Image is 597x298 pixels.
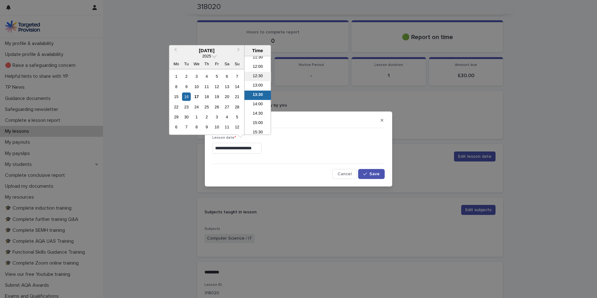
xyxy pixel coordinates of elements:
div: Choose Thursday, 18 September 2025 [202,92,211,101]
div: Choose Saturday, 4 October 2025 [223,113,231,121]
div: Choose Wednesday, 17 September 2025 [192,92,201,101]
li: 15:30 [244,128,271,137]
button: Next Month [234,46,244,56]
li: 12:00 [244,62,271,72]
div: Choose Monday, 1 September 2025 [172,72,180,81]
div: Choose Sunday, 21 September 2025 [233,92,241,101]
div: Choose Thursday, 4 September 2025 [202,72,211,81]
button: Save [358,169,385,179]
li: 14:30 [244,109,271,119]
div: Choose Thursday, 25 September 2025 [202,103,211,111]
div: Choose Saturday, 20 September 2025 [223,92,231,101]
div: Choose Saturday, 11 October 2025 [223,123,231,131]
div: Choose Friday, 19 September 2025 [213,92,221,101]
div: Choose Wednesday, 10 September 2025 [192,82,201,91]
div: Th [202,60,211,68]
div: Mo [172,60,180,68]
div: Sa [223,60,231,68]
div: Choose Sunday, 28 September 2025 [233,103,241,111]
div: Choose Monday, 15 September 2025 [172,92,180,101]
li: 13:00 [244,81,271,91]
div: Choose Monday, 29 September 2025 [172,113,180,121]
div: Choose Friday, 10 October 2025 [213,123,221,131]
div: Choose Monday, 22 September 2025 [172,103,180,111]
div: Choose Tuesday, 2 September 2025 [182,72,190,81]
div: Choose Saturday, 27 September 2025 [223,103,231,111]
div: Choose Tuesday, 7 October 2025 [182,123,190,131]
li: 13:30 [244,91,271,100]
div: Choose Wednesday, 8 October 2025 [192,123,201,131]
div: Choose Tuesday, 23 September 2025 [182,103,190,111]
div: Choose Monday, 8 September 2025 [172,82,180,91]
div: Choose Thursday, 2 October 2025 [202,113,211,121]
div: Choose Sunday, 14 September 2025 [233,82,241,91]
div: Choose Saturday, 6 September 2025 [223,72,231,81]
div: Choose Tuesday, 16 September 2025 [182,92,190,101]
div: Choose Sunday, 7 September 2025 [233,72,241,81]
button: Previous Month [170,46,180,56]
div: Choose Wednesday, 3 September 2025 [192,72,201,81]
div: Choose Friday, 5 September 2025 [213,72,221,81]
div: Choose Monday, 6 October 2025 [172,123,180,131]
div: Choose Friday, 3 October 2025 [213,113,221,121]
div: Choose Thursday, 9 October 2025 [202,123,211,131]
span: 2025 [202,54,211,58]
div: Choose Tuesday, 9 September 2025 [182,82,190,91]
div: Choose Thursday, 11 September 2025 [202,82,211,91]
li: 12:30 [244,72,271,81]
div: Choose Sunday, 12 October 2025 [233,123,241,131]
div: Choose Wednesday, 24 September 2025 [192,103,201,111]
div: Su [233,60,241,68]
div: month 2025-09 [171,71,242,132]
div: Choose Friday, 12 September 2025 [213,82,221,91]
div: Choose Saturday, 13 September 2025 [223,82,231,91]
div: Tu [182,60,190,68]
li: 14:00 [244,100,271,109]
div: Fr [213,60,221,68]
li: 15:00 [244,119,271,128]
div: Choose Wednesday, 1 October 2025 [192,113,201,121]
button: Cancel [332,169,357,179]
div: [DATE] [169,48,244,53]
div: Time [246,48,269,53]
li: 11:30 [244,53,271,62]
div: We [192,60,201,68]
div: Choose Tuesday, 30 September 2025 [182,113,190,121]
div: Choose Friday, 26 September 2025 [213,103,221,111]
div: Choose Sunday, 5 October 2025 [233,113,241,121]
span: Cancel [338,172,352,176]
span: Save [369,172,380,176]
